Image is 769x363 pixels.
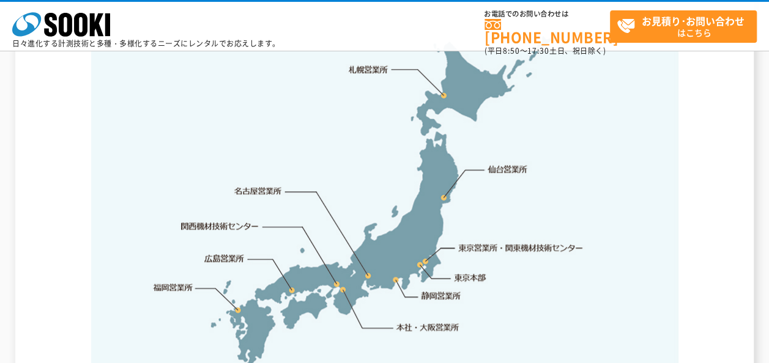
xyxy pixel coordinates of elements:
a: 札幌営業所 [349,63,388,75]
a: 広島営業所 [205,252,245,264]
a: 静岡営業所 [421,290,461,302]
span: 17:30 [527,45,549,56]
p: 日々進化する計測技術と多種・多様化するニーズにレンタルでお応えします。 [12,40,280,47]
a: お見積り･お問い合わせはこちら [610,10,757,43]
a: 東京本部 [455,272,486,284]
span: (平日 ～ 土日、祝日除く) [485,45,606,56]
span: お電話でのお問い合わせは [485,10,610,18]
a: [PHONE_NUMBER] [485,19,610,44]
a: 本社・大阪営業所 [395,321,459,333]
a: 福岡営業所 [153,281,193,293]
a: 関西機材技術センター [181,220,259,232]
strong: お見積り･お問い合わせ [642,13,745,28]
a: 東京営業所・関東機材技術センター [459,241,584,254]
a: 仙台営業所 [488,163,527,175]
span: 8:50 [503,45,520,56]
a: 名古屋営業所 [234,185,282,197]
span: はこちら [617,11,756,42]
